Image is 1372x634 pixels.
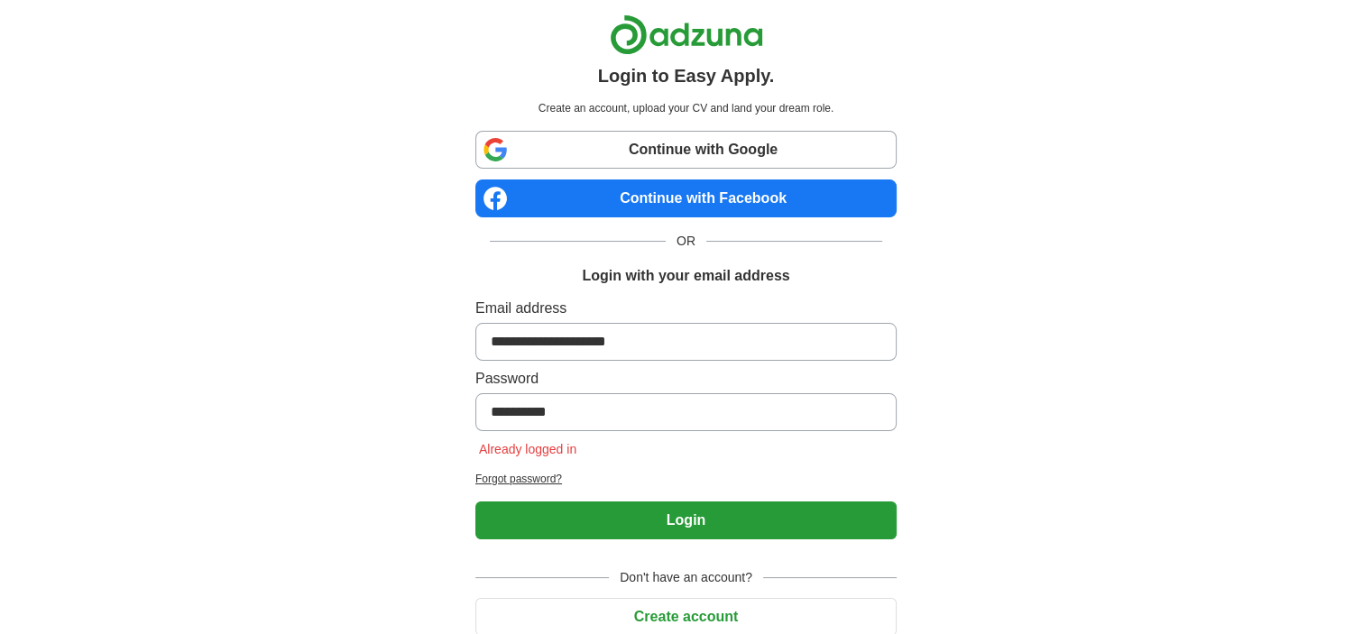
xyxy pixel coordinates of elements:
[475,179,897,217] a: Continue with Facebook
[609,568,763,587] span: Don't have an account?
[475,501,897,539] button: Login
[479,100,893,116] p: Create an account, upload your CV and land your dream role.
[475,298,897,319] label: Email address
[610,14,763,55] img: Adzuna logo
[475,471,897,487] a: Forgot password?
[666,232,706,251] span: OR
[475,442,580,456] span: Already logged in
[475,368,897,390] label: Password
[475,131,897,169] a: Continue with Google
[475,609,897,624] a: Create account
[598,62,775,89] h1: Login to Easy Apply.
[582,265,789,287] h1: Login with your email address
